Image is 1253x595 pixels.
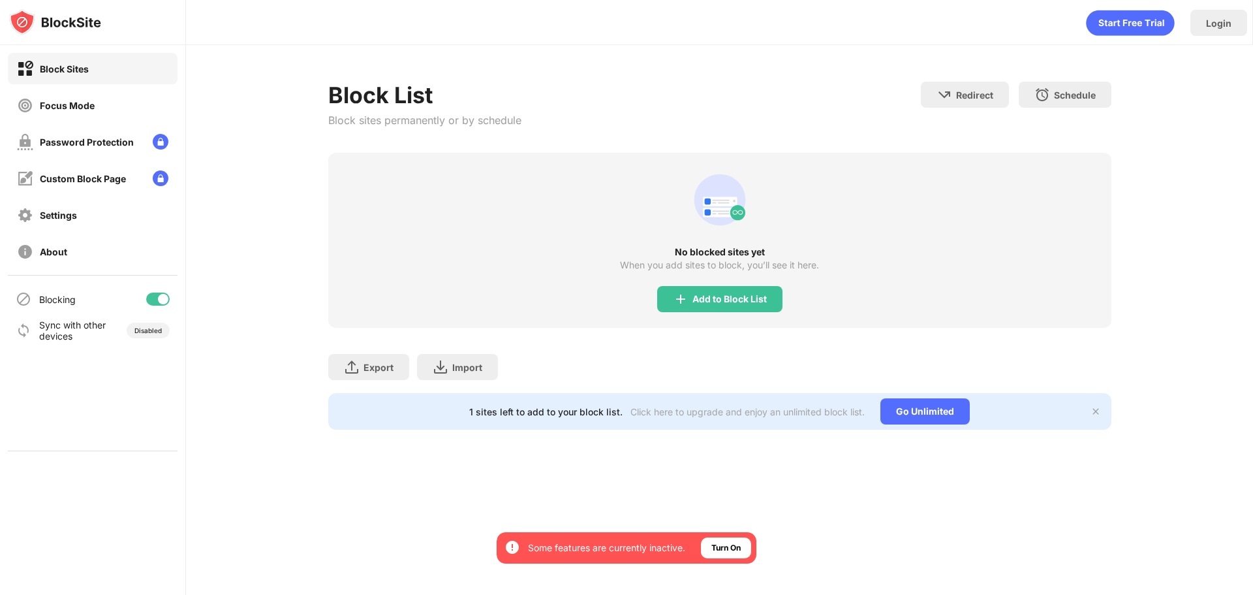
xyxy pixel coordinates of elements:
div: Custom Block Page [40,173,126,184]
div: Block List [328,82,521,108]
img: lock-menu.svg [153,134,168,150]
div: Schedule [1054,89,1096,101]
div: Click here to upgrade and enjoy an unlimited block list. [630,406,865,417]
div: animation [1086,10,1175,36]
img: customize-block-page-off.svg [17,170,33,187]
img: settings-off.svg [17,207,33,223]
img: focus-off.svg [17,97,33,114]
div: Add to Block List [692,294,767,304]
div: animation [688,169,751,231]
div: When you add sites to block, you’ll see it here. [620,260,819,270]
div: Login [1206,18,1231,29]
img: block-on.svg [17,61,33,77]
div: Blocking [39,294,76,305]
div: Import [452,362,482,373]
img: password-protection-off.svg [17,134,33,150]
div: Redirect [956,89,993,101]
div: Block Sites [40,63,89,74]
img: sync-icon.svg [16,323,31,338]
img: lock-menu.svg [153,170,168,186]
div: Password Protection [40,137,134,148]
img: blocking-icon.svg [16,291,31,307]
img: about-off.svg [17,244,33,260]
div: Settings [40,210,77,221]
img: logo-blocksite.svg [9,9,101,35]
div: Export [364,362,394,373]
img: error-circle-white.svg [504,539,520,555]
div: Turn On [711,541,741,555]
div: Some features are currently inactive. [528,541,685,555]
div: About [40,246,67,257]
div: Block sites permanently or by schedule [328,114,521,127]
div: Disabled [134,327,162,334]
div: No blocked sites yet [328,247,1111,257]
div: Sync with other devices [39,319,106,342]
div: Go Unlimited [880,398,970,425]
img: x-button.svg [1091,406,1101,417]
div: Focus Mode [40,100,95,111]
div: 1 sites left to add to your block list. [469,406,623,417]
